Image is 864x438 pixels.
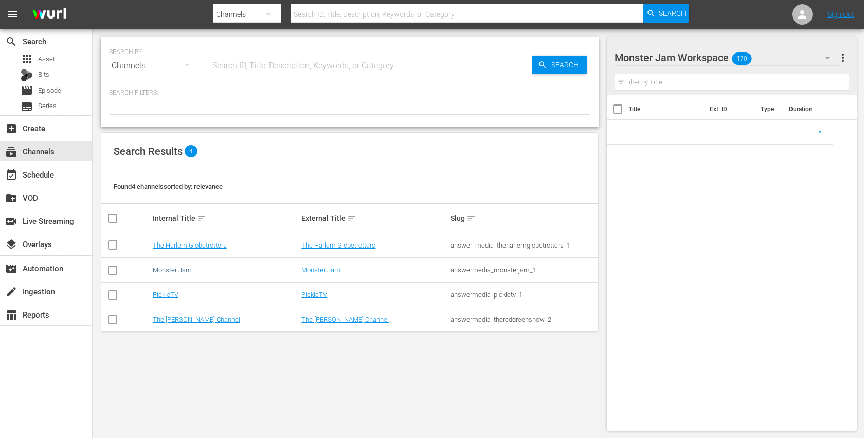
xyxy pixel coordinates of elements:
div: External Title [301,212,447,224]
span: Reports [5,309,17,321]
div: Slug [451,212,597,224]
th: Type [754,95,783,124]
span: Asset [38,54,55,64]
button: Search [643,4,689,23]
span: Search [5,36,17,48]
span: VOD [5,192,17,204]
span: Overlays [5,238,17,251]
div: Monster Jam Workspace [615,43,840,72]
span: sort [466,214,476,223]
a: The [PERSON_NAME] Channel [153,316,240,323]
span: Ingestion [5,286,17,298]
a: PickleTV [153,291,178,299]
span: Create [5,122,17,135]
a: PickleTV [301,291,327,299]
th: Ext. ID [704,95,755,124]
span: Episode [21,84,33,97]
div: answer_media_theharlemglobetrotters_1 [451,241,597,249]
div: Channels [109,51,200,80]
span: more_vert [837,51,849,64]
span: Series [21,100,33,113]
p: Search Filters: [109,89,590,97]
span: Search [659,4,686,23]
span: menu [6,8,19,21]
a: The Harlem Globetrotters [301,241,375,249]
span: Asset [21,53,33,65]
span: Search Results [114,145,183,157]
div: answermedia_theredgreenshow_2 [451,316,597,323]
a: Monster Jam [301,266,340,274]
span: sort [347,214,356,223]
button: Search [532,56,587,74]
a: The [PERSON_NAME] Channel [301,316,389,323]
span: Bits [38,69,49,80]
span: Live Streaming [5,215,17,227]
button: more_vert [837,45,849,70]
span: Search [547,56,587,74]
th: Duration [783,95,844,124]
span: Series [38,101,57,111]
div: Bits [21,69,33,81]
a: The Harlem Globetrotters [153,241,227,249]
span: Found 4 channels sorted by: relevance [114,183,223,190]
span: Channels [5,146,17,158]
div: answermedia_monsterjam_1 [451,266,597,274]
img: ans4CAIJ8jUAAAAAAAAAAAAAAAAAAAAAAAAgQb4GAAAAAAAAAAAAAAAAAAAAAAAAJMjXAAAAAAAAAAAAAAAAAAAAAAAAgAT5G... [25,3,74,27]
div: Internal Title [153,212,299,224]
th: Title [628,95,704,124]
span: Automation [5,262,17,275]
a: Sign Out [827,10,854,19]
span: Schedule [5,169,17,181]
a: Monster Jam [153,266,192,274]
span: 4 [185,145,197,157]
span: sort [197,214,206,223]
span: 170 [732,48,751,69]
span: Episode [38,85,61,96]
div: answermedia_pickletv_1 [451,291,597,299]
